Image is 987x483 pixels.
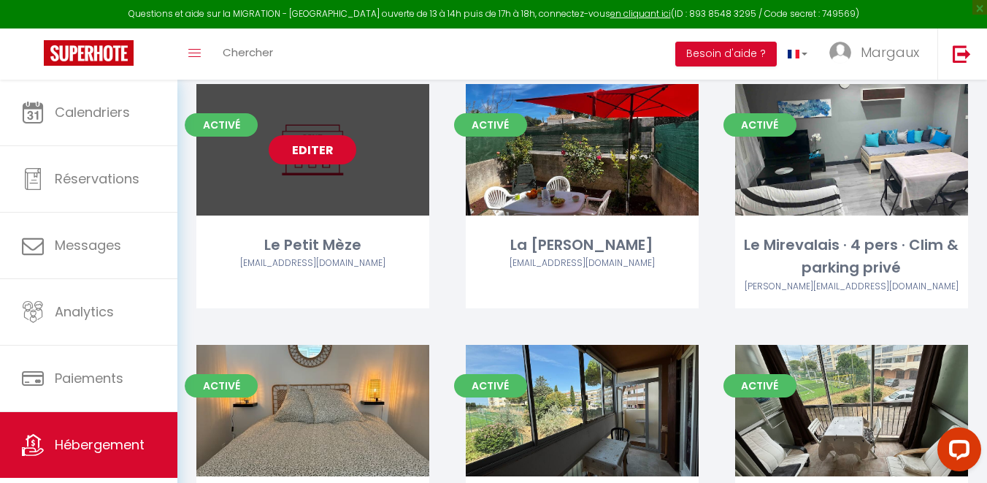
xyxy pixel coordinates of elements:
img: logout [953,45,971,63]
span: Paiements [55,369,123,387]
span: Analytics [55,303,114,321]
span: Activé [454,374,527,398]
a: en cliquant ici [610,7,671,20]
span: Réservations [55,170,139,188]
a: Editer [807,396,895,425]
img: Super Booking [44,40,134,66]
a: Editer [269,396,356,425]
span: Margaux [861,43,919,61]
a: Editer [807,135,895,164]
span: Messages [55,236,121,254]
iframe: LiveChat chat widget [926,422,987,483]
a: ... Margaux [818,28,937,80]
a: Editer [538,396,626,425]
a: Chercher [212,28,284,80]
div: Airbnb [466,256,699,270]
span: Activé [723,374,796,398]
span: Activé [723,113,796,137]
button: Besoin d'aide ? [675,42,777,66]
div: Airbnb [196,256,429,270]
span: Activé [454,113,527,137]
span: Chercher [223,45,273,60]
div: La [PERSON_NAME] [466,234,699,256]
a: Editer [538,135,626,164]
span: Activé [185,113,258,137]
a: Editer [269,135,356,164]
img: ... [829,42,851,64]
span: Activé [185,374,258,398]
span: Hébergement [55,436,145,454]
div: Airbnb [735,280,968,294]
span: Calendriers [55,103,130,121]
div: Le Petit Mèze [196,234,429,256]
div: Le Mirevalais · 4 pers · Clim & parking privé [735,234,968,280]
